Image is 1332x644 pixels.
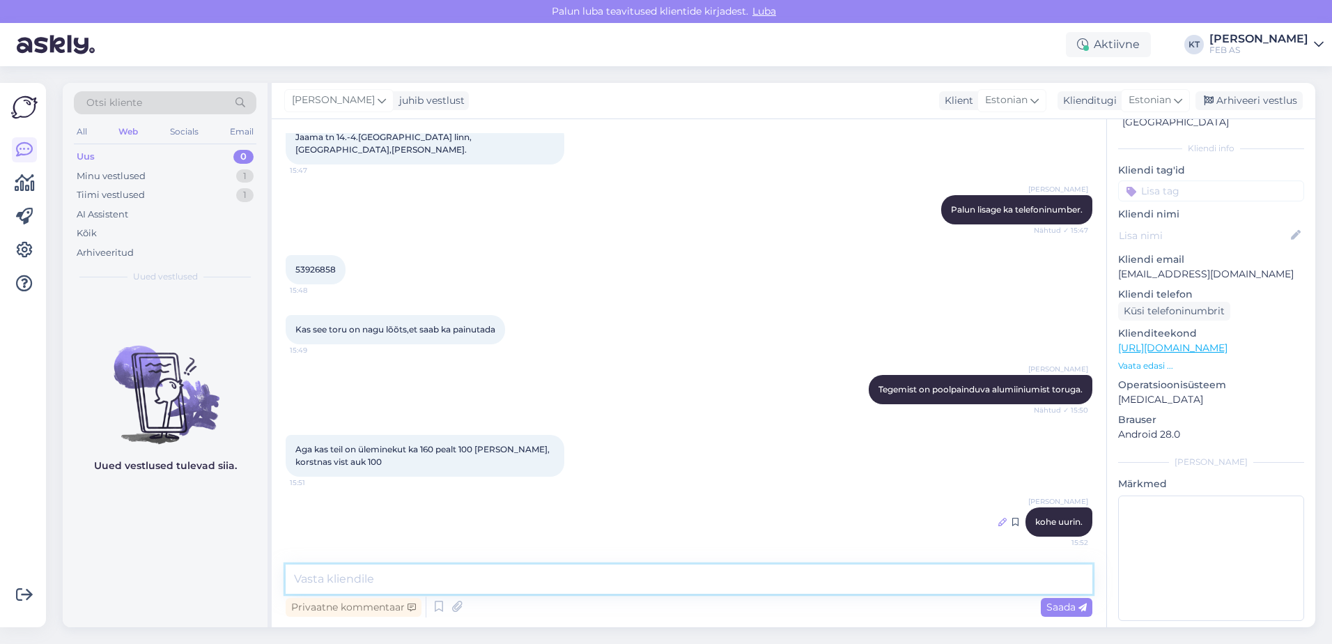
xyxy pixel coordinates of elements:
p: Vaata edasi ... [1118,360,1304,372]
span: Luba [748,5,780,17]
span: Otsi kliente [86,95,142,110]
p: Klienditeekond [1118,326,1304,341]
div: KT [1184,35,1204,54]
p: [MEDICAL_DATA] [1118,392,1304,407]
p: Kliendi tag'id [1118,163,1304,178]
span: 15:52 [1036,537,1088,548]
div: Klienditugi [1058,93,1117,108]
p: Märkmed [1118,477,1304,491]
div: Arhiveeri vestlus [1195,91,1303,110]
div: Tiimi vestlused [77,188,145,202]
a: [PERSON_NAME]FEB AS [1209,33,1324,56]
span: 15:51 [290,477,342,488]
span: 15:49 [290,345,342,355]
div: 1 [236,188,254,202]
div: Aktiivne [1066,32,1151,57]
span: [PERSON_NAME] [1028,496,1088,507]
span: kohe uurin. [1035,516,1083,527]
div: Privaatne kommentaar [286,598,421,617]
img: No chats [63,321,268,446]
span: 15:48 [290,285,342,296]
div: Arhiveeritud [77,246,134,260]
span: Estonian [1129,93,1171,108]
div: Kõik [77,227,97,240]
input: Lisa tag [1118,181,1304,201]
p: Kliendi telefon [1118,287,1304,302]
div: FEB AS [1209,45,1308,56]
div: Socials [167,123,201,141]
span: Aga kas teil on üleminekut ka 160 pealt 100 [PERSON_NAME], korstnas vist auk 100 [295,444,552,467]
span: Estonian [985,93,1028,108]
p: Android 28.0 [1118,427,1304,442]
div: Uus [77,150,95,164]
div: [PERSON_NAME] [1118,456,1304,468]
span: Uued vestlused [133,270,198,283]
p: Brauser [1118,413,1304,427]
span: Tegemist on poolpainduva alumiiniumist toruga. [878,384,1083,394]
span: Nähtud ✓ 15:47 [1034,225,1088,236]
span: Kas see toru on nagu lõõts,et saab ka painutada [295,324,495,335]
img: Askly Logo [11,94,38,121]
span: 15:47 [290,165,342,176]
p: Uued vestlused tulevad siia. [94,459,237,473]
a: [URL][DOMAIN_NAME] [1118,342,1228,354]
p: Operatsioonisüsteem [1118,378,1304,392]
div: Klient [939,93,973,108]
div: Kliendi info [1118,142,1304,155]
div: All [74,123,90,141]
span: [PERSON_NAME] [1028,184,1088,194]
input: Lisa nimi [1119,228,1288,243]
span: Saada [1046,601,1087,613]
div: Email [227,123,256,141]
div: [PERSON_NAME] [1209,33,1308,45]
span: [PERSON_NAME] [1028,364,1088,374]
div: Minu vestlused [77,169,146,183]
p: [EMAIL_ADDRESS][DOMAIN_NAME] [1118,267,1304,282]
div: 0 [233,150,254,164]
div: juhib vestlust [394,93,465,108]
div: 1 [236,169,254,183]
span: Palun lisage ka telefoninumber. [951,204,1083,215]
span: Nähtud ✓ 15:50 [1034,405,1088,415]
div: Web [116,123,141,141]
div: AI Assistent [77,208,128,222]
div: Küsi telefoninumbrit [1118,302,1230,321]
span: 53926858 [295,264,336,275]
p: Kliendi nimi [1118,207,1304,222]
span: [PERSON_NAME] [292,93,375,108]
p: Kliendi email [1118,252,1304,267]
